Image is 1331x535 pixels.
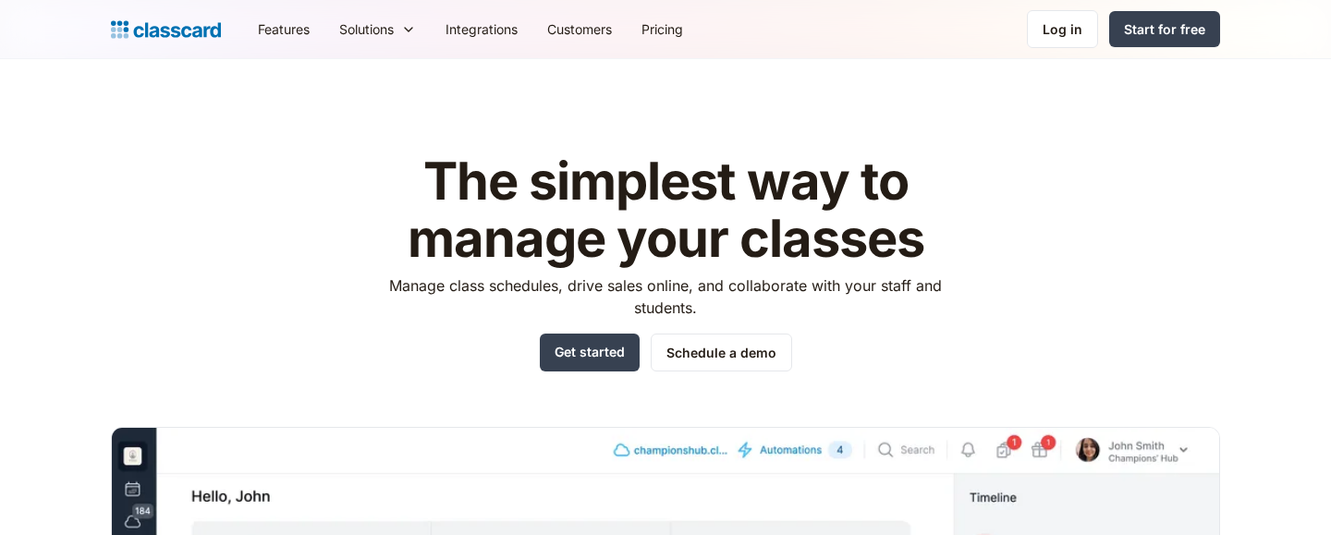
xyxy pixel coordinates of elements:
[1124,19,1205,39] div: Start for free
[111,17,221,43] a: home
[651,334,792,371] a: Schedule a demo
[627,8,698,50] a: Pricing
[540,334,640,371] a: Get started
[372,274,959,319] p: Manage class schedules, drive sales online, and collaborate with your staff and students.
[431,8,532,50] a: Integrations
[1109,11,1220,47] a: Start for free
[243,8,324,50] a: Features
[1043,19,1082,39] div: Log in
[532,8,627,50] a: Customers
[324,8,431,50] div: Solutions
[1027,10,1098,48] a: Log in
[339,19,394,39] div: Solutions
[372,153,959,267] h1: The simplest way to manage your classes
